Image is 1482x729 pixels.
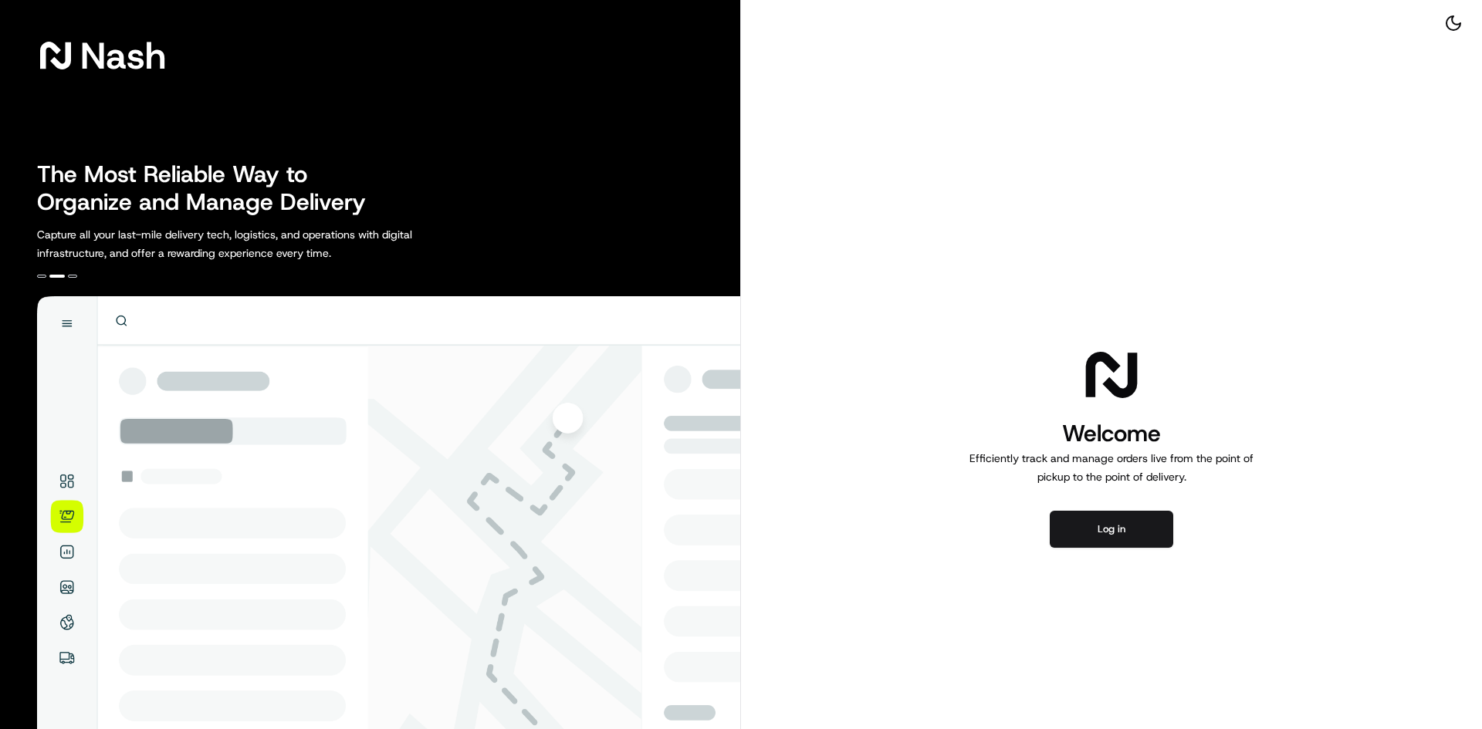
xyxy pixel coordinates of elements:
[37,225,482,262] p: Capture all your last-mile delivery tech, logistics, and operations with digital infrastructure, ...
[963,449,1260,486] p: Efficiently track and manage orders live from the point of pickup to the point of delivery.
[37,160,383,216] h2: The Most Reliable Way to Organize and Manage Delivery
[80,40,166,71] span: Nash
[963,418,1260,449] h1: Welcome
[1050,511,1173,548] button: Log in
